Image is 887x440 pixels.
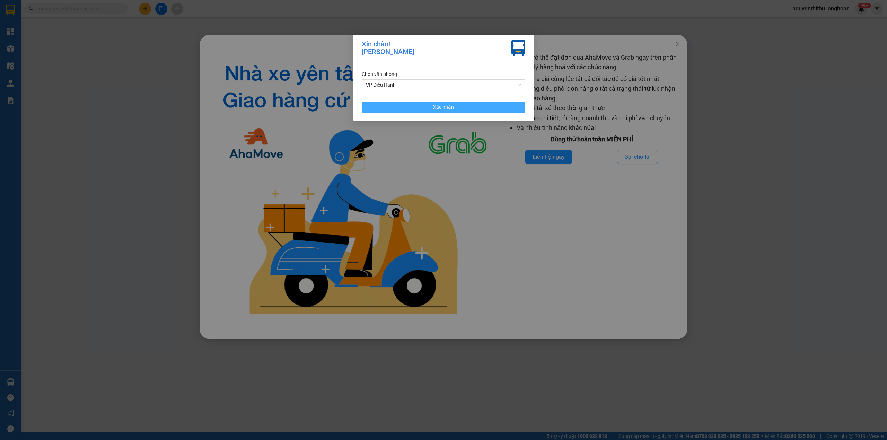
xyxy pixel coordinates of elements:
div: Xin chào! [PERSON_NAME] [362,40,414,56]
div: Chọn văn phòng [362,70,525,78]
button: Xác nhận [362,102,525,113]
span: VP Điều Hành [366,80,521,90]
span: Xác nhận [433,103,454,111]
img: vxr-icon [511,40,525,56]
